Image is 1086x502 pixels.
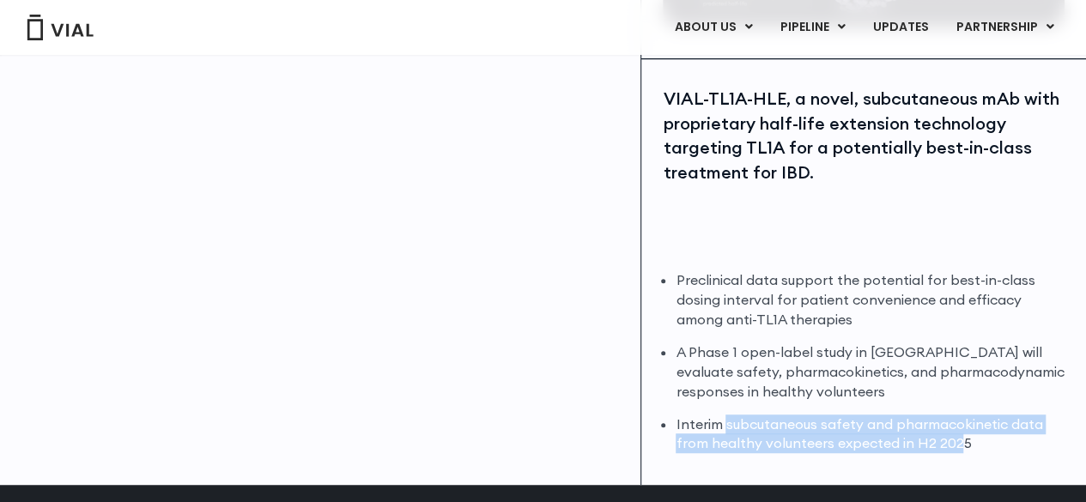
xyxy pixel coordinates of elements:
a: PIPELINEMenu Toggle [767,13,858,42]
a: UPDATES [859,13,942,42]
a: PARTNERSHIPMenu Toggle [943,13,1068,42]
li: Preclinical data support the potential for best-in-class dosing interval for patient convenience ... [676,270,1065,330]
li: A Phase 1 open-label study in [GEOGRAPHIC_DATA] will evaluate safety, pharmacokinetics, and pharm... [676,342,1065,402]
a: ABOUT USMenu Toggle [661,13,766,42]
div: VIAL-TL1A-HLE, a novel, subcutaneous mAb with proprietary half-life extension technology targetin... [663,87,1065,184]
img: Vial Logo [26,15,94,40]
li: Interim subcutaneous safety and pharmacokinetic data from healthy volunteers expected in H2 2025 [676,414,1065,454]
